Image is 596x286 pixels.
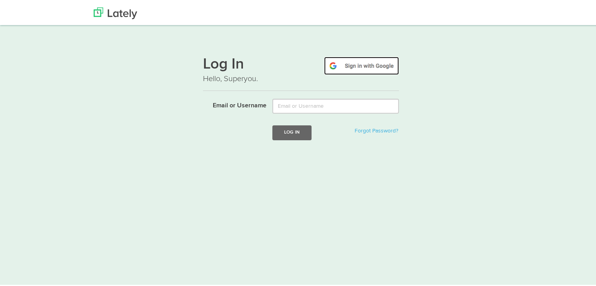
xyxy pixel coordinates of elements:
img: google-signin.png [324,55,399,73]
button: Log In [272,124,312,138]
label: Email or Username [197,97,266,109]
p: Hello, Superyou. [203,72,399,83]
img: Lately [94,6,137,18]
a: Forgot Password? [355,127,398,132]
input: Email or Username [272,97,399,112]
h1: Log In [203,55,399,72]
